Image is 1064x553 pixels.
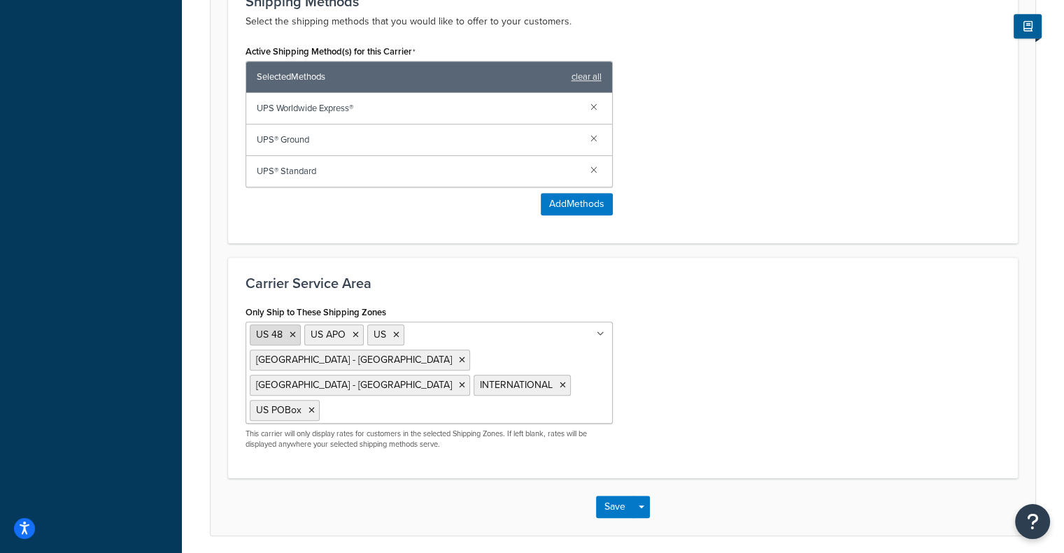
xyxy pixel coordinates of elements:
span: [GEOGRAPHIC_DATA] - [GEOGRAPHIC_DATA] [256,378,452,392]
span: US POBox [256,403,302,417]
button: Show Help Docs [1014,15,1042,39]
p: Select the shipping methods that you would like to offer to your customers. [246,13,1000,30]
button: Open Resource Center [1015,504,1050,539]
span: [GEOGRAPHIC_DATA] - [GEOGRAPHIC_DATA] [256,352,452,367]
span: UPS® Standard [257,161,579,181]
p: This carrier will only display rates for customers in the selected Shipping Zones. If left blank,... [246,429,613,450]
label: Active Shipping Method(s) for this Carrier [246,46,416,57]
span: US 48 [256,327,283,342]
span: US [374,327,386,342]
button: Save [596,496,634,518]
span: INTERNATIONAL [480,378,553,392]
label: Only Ship to These Shipping Zones [246,307,386,317]
a: clear all [572,67,602,87]
button: AddMethods [541,193,613,215]
span: UPS® Ground [257,130,579,150]
span: US APO [311,327,346,342]
span: Selected Methods [257,67,565,87]
h3: Carrier Service Area [246,275,1000,291]
span: UPS Worldwide Express® [257,99,579,118]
